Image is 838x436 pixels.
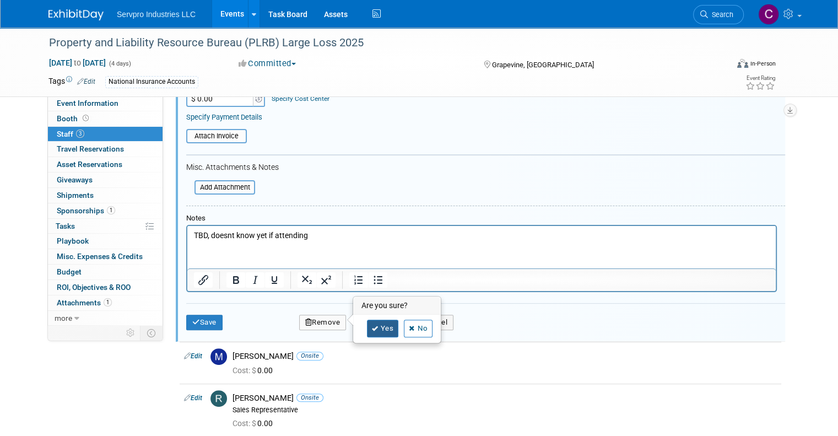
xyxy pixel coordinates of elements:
[186,113,262,121] a: Specify Payment Details
[265,272,284,288] button: Underline
[76,130,84,138] span: 3
[57,160,122,169] span: Asset Reservations
[187,226,776,268] iframe: Rich Text Area
[210,390,227,407] img: R.jpg
[77,78,95,85] a: Edit
[57,206,115,215] span: Sponsorships
[233,366,257,375] span: Cost: $
[48,280,163,295] a: ROI, Objectives & ROO
[48,9,104,20] img: ExhibitDay
[272,95,329,103] a: Specify Cost Center
[57,283,131,292] span: ROI, Objectives & ROO
[48,127,163,142] a: Staff3
[186,315,223,330] button: Save
[48,234,163,249] a: Playbook
[296,394,323,402] span: Onsite
[57,236,89,245] span: Playbook
[668,57,776,74] div: Event Format
[317,272,336,288] button: Superscript
[194,272,213,288] button: Insert/edit link
[107,206,115,214] span: 1
[235,58,300,69] button: Committed
[210,348,227,365] img: M.jpg
[708,10,733,19] span: Search
[184,394,202,402] a: Edit
[233,419,277,428] span: 0.00
[57,99,118,107] span: Event Information
[48,249,163,264] a: Misc. Expenses & Credits
[57,267,82,276] span: Budget
[737,59,748,68] img: Format-Inperson.png
[226,272,245,288] button: Bold
[57,252,143,261] span: Misc. Expenses & Credits
[48,203,163,218] a: Sponsorships1
[105,76,198,88] div: National Insurance Accounts
[56,222,75,230] span: Tasks
[750,60,776,68] div: In-Person
[104,298,112,306] span: 1
[296,352,323,360] span: Onsite
[57,130,84,138] span: Staff
[48,295,163,310] a: Attachments1
[117,10,196,19] span: Servpro Industries LLC
[233,406,777,415] div: Sales Representative
[48,58,106,68] span: [DATE] [DATE]
[745,76,775,81] div: Event Rating
[57,144,124,153] span: Travel Reservations
[48,265,163,279] a: Budget
[48,219,163,234] a: Tasks
[72,58,83,67] span: to
[48,157,163,172] a: Asset Reservations
[186,214,777,223] div: Notes
[492,61,594,69] span: Grapevine, [GEOGRAPHIC_DATA]
[48,311,163,326] a: more
[233,419,257,428] span: Cost: $
[233,366,277,375] span: 0.00
[57,191,94,200] span: Shipments
[48,76,95,88] td: Tags
[57,114,91,123] span: Booth
[404,320,432,337] a: No
[367,320,399,337] a: Yes
[369,272,387,288] button: Bullet list
[48,188,163,203] a: Shipments
[349,272,368,288] button: Numbered list
[299,315,347,330] button: Remove
[57,298,112,307] span: Attachments
[57,175,93,184] span: Giveaways
[693,5,744,24] a: Search
[45,33,714,53] div: Property and Liability Resource Bureau (PLRB) Large Loss 2025
[184,352,202,360] a: Edit
[48,173,163,187] a: Giveaways
[140,326,163,340] td: Toggle Event Tabs
[354,297,441,315] h3: Are you sure?
[108,60,131,67] span: (4 days)
[121,326,140,340] td: Personalize Event Tab Strip
[233,393,777,403] div: [PERSON_NAME]
[758,4,779,25] img: Chris Chassagneux
[298,272,316,288] button: Subscript
[55,314,72,322] span: more
[233,351,777,362] div: [PERSON_NAME]
[48,111,163,126] a: Booth
[246,272,264,288] button: Italic
[80,114,91,122] span: Booth not reserved yet
[48,142,163,157] a: Travel Reservations
[186,163,785,173] div: Misc. Attachments & Notes
[48,96,163,111] a: Event Information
